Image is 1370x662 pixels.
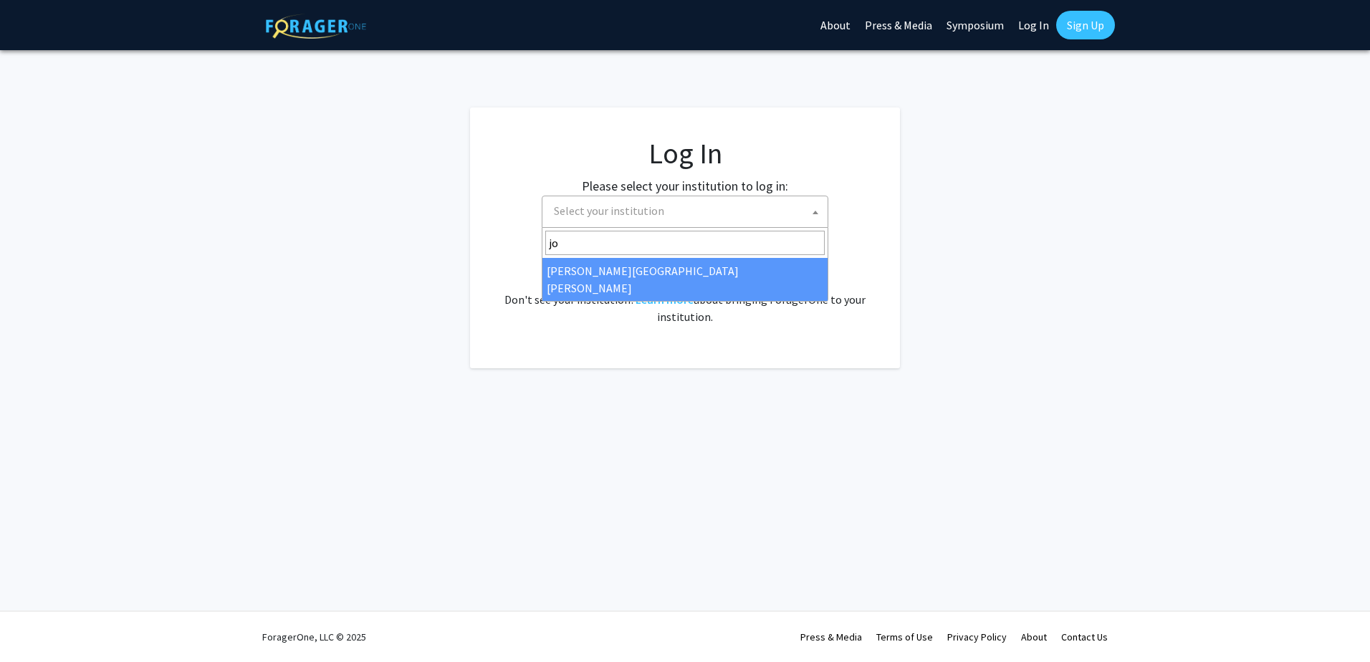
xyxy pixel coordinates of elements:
a: Sign Up [1056,11,1115,39]
a: Privacy Policy [947,630,1007,643]
a: Terms of Use [876,630,933,643]
a: Contact Us [1061,630,1108,643]
div: ForagerOne, LLC © 2025 [262,612,366,662]
img: ForagerOne Logo [266,14,366,39]
label: Please select your institution to log in: [582,176,788,196]
span: Select your institution [554,203,664,218]
div: No account? . Don't see your institution? about bringing ForagerOne to your institution. [499,256,871,325]
h1: Log In [499,136,871,171]
a: About [1021,630,1047,643]
span: Select your institution [542,196,828,228]
li: [PERSON_NAME][GEOGRAPHIC_DATA][PERSON_NAME] [542,258,828,301]
input: Search [545,231,825,255]
span: Select your institution [548,196,828,226]
a: Press & Media [800,630,862,643]
iframe: Chat [11,598,61,651]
